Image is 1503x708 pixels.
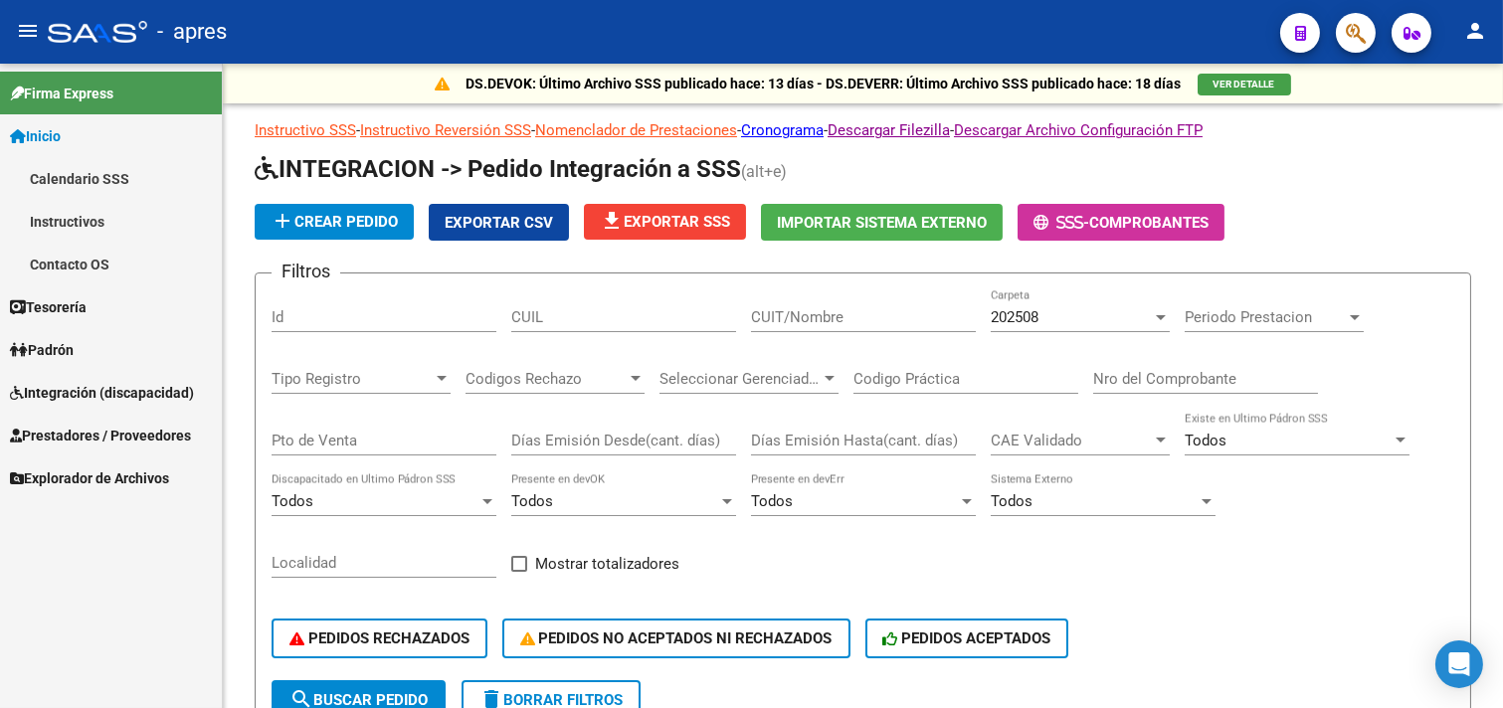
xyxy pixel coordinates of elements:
span: CAE Validado [991,432,1152,449]
span: Inicio [10,125,61,147]
a: Instructivo SSS [255,121,356,139]
button: PEDIDOS ACEPTADOS [865,619,1069,658]
span: - [1033,214,1089,232]
span: Importar Sistema Externo [777,214,987,232]
span: Seleccionar Gerenciador [659,370,821,388]
div: Open Intercom Messenger [1435,640,1483,688]
span: Comprobantes [1089,214,1209,232]
span: PEDIDOS NO ACEPTADOS NI RECHAZADOS [520,629,833,647]
span: Todos [272,492,313,510]
span: Integración (discapacidad) [10,382,194,404]
button: PEDIDOS NO ACEPTADOS NI RECHAZADOS [502,619,850,658]
mat-icon: menu [16,19,40,43]
span: PEDIDOS ACEPTADOS [883,629,1051,647]
span: Exportar SSS [600,213,730,231]
span: Todos [991,492,1033,510]
span: Todos [511,492,553,510]
mat-icon: add [271,209,294,233]
span: VER DETALLE [1214,79,1275,89]
span: PEDIDOS RECHAZADOS [289,629,470,647]
span: Exportar CSV [445,214,553,232]
span: Padrón [10,339,74,361]
span: Explorador de Archivos [10,467,169,489]
span: - apres [157,10,227,54]
button: Exportar SSS [584,204,746,240]
button: -Comprobantes [1018,204,1224,241]
mat-icon: file_download [600,209,624,233]
a: Instructivo Reversión SSS [360,121,531,139]
a: Nomenclador de Prestaciones [535,121,737,139]
button: VER DETALLE [1198,74,1291,95]
button: Exportar CSV [429,204,569,241]
a: Descargar Archivo Configuración FTP [954,121,1203,139]
span: (alt+e) [741,162,787,181]
span: Todos [751,492,793,510]
span: Mostrar totalizadores [535,552,679,576]
span: Firma Express [10,83,113,104]
button: PEDIDOS RECHAZADOS [272,619,487,658]
a: Descargar Filezilla [828,121,950,139]
mat-icon: person [1463,19,1487,43]
button: Crear Pedido [255,204,414,240]
span: 202508 [991,308,1038,326]
p: - - - - - [255,119,1471,141]
span: Crear Pedido [271,213,398,231]
span: Tipo Registro [272,370,433,388]
a: Cronograma [741,121,824,139]
span: Periodo Prestacion [1185,308,1346,326]
span: Tesorería [10,296,87,318]
p: DS.DEVOK: Último Archivo SSS publicado hace: 13 días - DS.DEVERR: Último Archivo SSS publicado ha... [467,73,1182,94]
span: INTEGRACION -> Pedido Integración a SSS [255,155,741,183]
span: Todos [1185,432,1226,449]
button: Importar Sistema Externo [761,204,1003,241]
span: Codigos Rechazo [466,370,627,388]
h3: Filtros [272,258,340,285]
span: Prestadores / Proveedores [10,425,191,446]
